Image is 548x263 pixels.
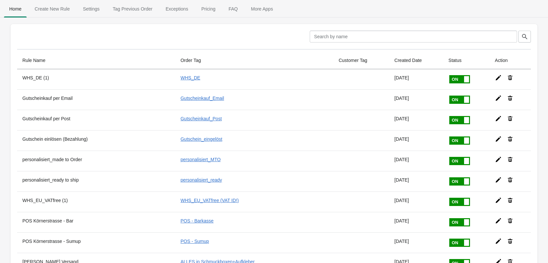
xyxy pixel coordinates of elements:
[180,218,213,223] a: POS - Barkasse
[490,52,531,69] th: Action
[17,212,175,232] th: POS Körnerstrasse - Bar
[389,171,443,191] td: [DATE]
[76,0,106,17] button: Settings
[17,130,175,151] th: Gutschein einlösen (Bezahlung)
[389,130,443,151] td: [DATE]
[180,157,221,162] a: personalisiert_MTO
[180,136,222,142] a: Gutschein_eingelöst
[180,198,239,203] a: WHS_EU_VATfree (VAT ID!)
[246,3,278,15] span: More Apps
[389,212,443,232] td: [DATE]
[180,75,200,80] a: WHS_DE
[3,0,28,17] button: Home
[160,3,193,15] span: Exceptions
[389,110,443,130] td: [DATE]
[4,3,27,15] span: Home
[389,151,443,171] td: [DATE]
[17,69,175,89] th: WHS_DE (1)
[310,31,517,43] input: Search by name
[180,116,222,121] a: Gutscheinkauf_Post
[180,177,222,183] a: personalisiert_ready
[389,232,443,253] td: [DATE]
[180,239,209,244] a: POS - Sumup
[17,52,175,69] th: Rule Name
[17,89,175,110] th: Gutscheinkauf per Email
[180,96,224,101] a: Gutscheinkauf_Email
[17,151,175,171] th: personalisiert_made to Order
[175,52,333,69] th: Order Tag
[389,191,443,212] td: [DATE]
[389,89,443,110] td: [DATE]
[443,52,490,69] th: Status
[29,3,75,15] span: Create New Rule
[223,3,243,15] span: FAQ
[17,232,175,253] th: POS Körnerstrasse - Sumup
[389,69,443,89] td: [DATE]
[196,3,221,15] span: Pricing
[17,110,175,130] th: Gutscheinkauf per Post
[333,52,389,69] th: Customer Tag
[389,52,443,69] th: Created Date
[17,191,175,212] th: WHS_EU_VATfree (1)
[28,0,76,17] button: Create_New_Rule
[17,171,175,191] th: personalisiert_ready to ship
[108,3,158,15] span: Tag Previous Order
[78,3,105,15] span: Settings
